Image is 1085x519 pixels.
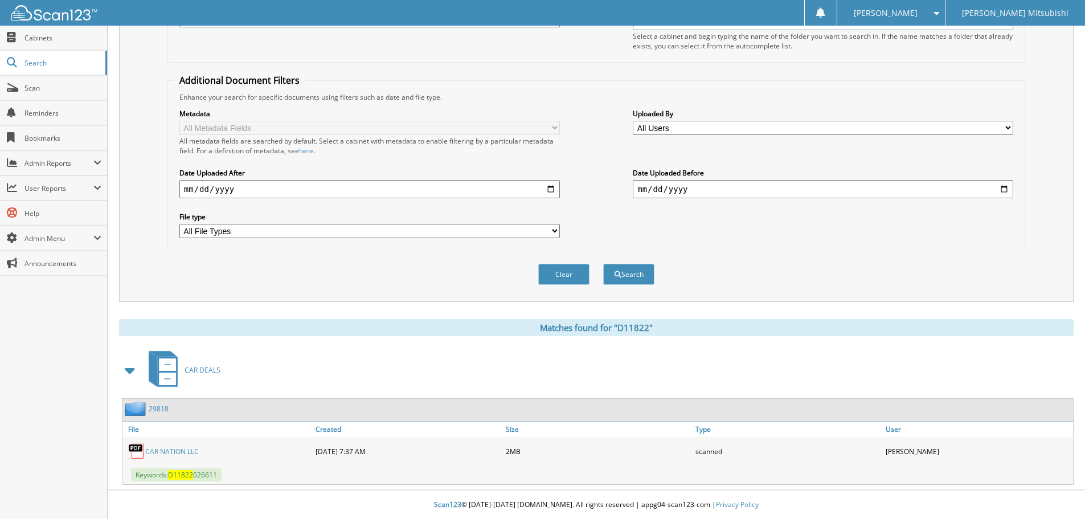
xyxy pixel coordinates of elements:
label: Date Uploaded Before [633,168,1013,178]
span: Keywords: 026611 [131,468,222,481]
input: end [633,180,1013,198]
div: Enhance your search for specific documents using filters such as date and file type. [174,92,1019,102]
a: CAR DEALS [142,348,220,393]
div: scanned [693,440,883,463]
iframe: Chat Widget [1028,464,1085,519]
div: [PERSON_NAME] [883,440,1073,463]
span: Announcements [24,259,101,268]
input: start [179,180,560,198]
span: [PERSON_NAME] Mitsubishi [962,10,1068,17]
span: D11822 [168,470,193,480]
span: Admin Menu [24,234,93,243]
a: Size [503,422,693,437]
span: Help [24,209,101,218]
label: Metadata [179,109,560,118]
label: Date Uploaded After [179,168,560,178]
div: All metadata fields are searched by default. Select a cabinet with metadata to enable filtering b... [179,136,560,156]
label: File type [179,212,560,222]
a: 29818 [149,404,169,414]
button: Search [603,264,654,285]
div: 2MB [503,440,693,463]
span: Reminders [24,108,101,118]
a: Privacy Policy [716,500,759,509]
button: Clear [538,264,589,285]
span: Scan123 [434,500,461,509]
span: Search [24,58,100,68]
div: Select a cabinet and begin typing the name of the folder you want to search in. If the name match... [633,31,1013,51]
a: Type [693,422,883,437]
a: User [883,422,1073,437]
span: [PERSON_NAME] [854,10,918,17]
span: Bookmarks [24,133,101,143]
span: User Reports [24,183,93,193]
span: Cabinets [24,33,101,43]
div: [DATE] 7:37 AM [313,440,503,463]
div: Matches found for "D11822" [119,319,1074,336]
span: CAR DEALS [185,365,220,375]
img: folder2.png [125,402,149,416]
a: Created [313,422,503,437]
a: CAR NATION LLC [145,447,199,456]
img: PDF.png [128,443,145,460]
legend: Additional Document Filters [174,74,305,87]
div: © [DATE]-[DATE] [DOMAIN_NAME]. All rights reserved | appg04-scan123-com | [108,491,1085,519]
a: File [122,422,313,437]
img: scan123-logo-white.svg [11,5,97,21]
span: Scan [24,83,101,93]
label: Uploaded By [633,109,1013,118]
span: Admin Reports [24,158,93,168]
a: here [299,146,314,156]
